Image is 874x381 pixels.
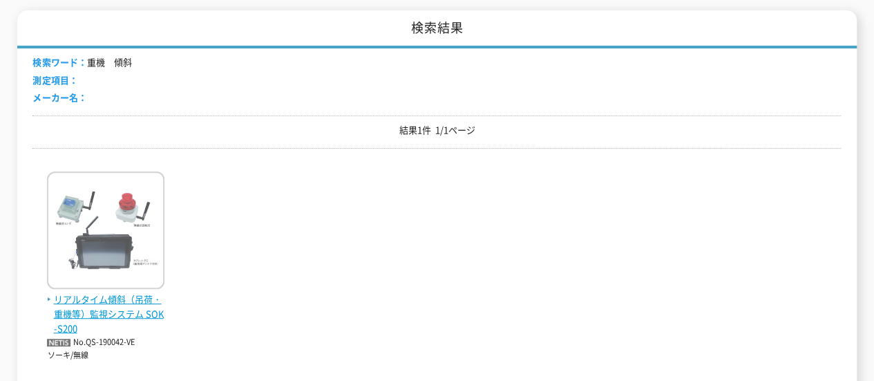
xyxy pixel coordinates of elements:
[32,91,86,104] span: メーカー名：
[47,350,164,362] p: ソーキ/無線
[32,55,86,68] span: 検索ワード：
[47,335,164,350] p: No.QS-190042-VE
[47,278,164,335] a: リアルタイム傾斜（吊荷・重機等）監視システム SOK-S200
[32,123,841,138] p: 結果1件 1/1ページ
[47,292,164,335] span: リアルタイム傾斜（吊荷・重機等）監視システム SOK-S200
[47,171,164,292] img: SOK-S200
[17,10,856,48] h1: 検索結果
[32,55,131,70] li: 重機 傾斜
[32,73,77,86] span: 測定項目：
